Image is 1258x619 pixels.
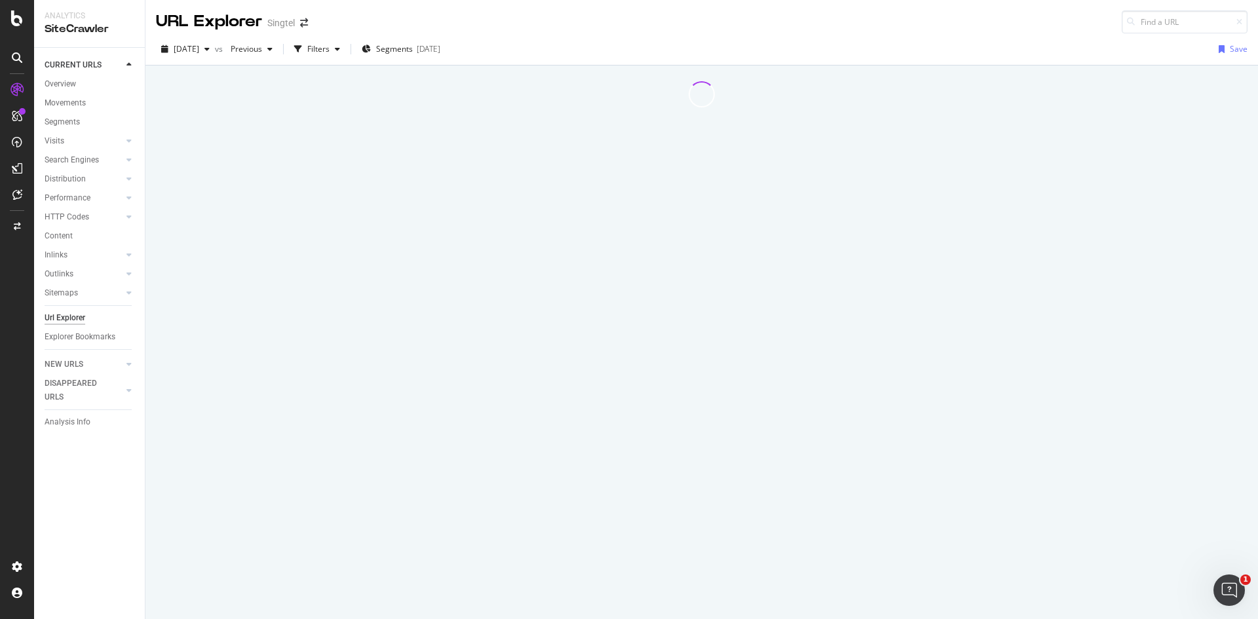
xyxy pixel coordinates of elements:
div: Filters [307,43,330,54]
div: CURRENT URLS [45,58,102,72]
span: 2025 Sep. 7th [174,43,199,54]
div: Sitemaps [45,286,78,300]
div: arrow-right-arrow-left [300,18,308,28]
a: Search Engines [45,153,123,167]
button: [DATE] [156,39,215,60]
div: Analysis Info [45,415,90,429]
a: Movements [45,96,136,110]
div: Url Explorer [45,311,85,325]
div: Segments [45,115,80,129]
div: Performance [45,191,90,205]
a: Overview [45,77,136,91]
div: Content [45,229,73,243]
div: Analytics [45,10,134,22]
a: Performance [45,191,123,205]
div: Overview [45,77,76,91]
a: Outlinks [45,267,123,281]
div: Save [1230,43,1248,54]
a: Url Explorer [45,311,136,325]
button: Filters [289,39,345,60]
button: Segments[DATE] [356,39,446,60]
a: Sitemaps [45,286,123,300]
div: Movements [45,96,86,110]
div: SiteCrawler [45,22,134,37]
a: Explorer Bookmarks [45,330,136,344]
div: Singtel [267,16,295,29]
div: Distribution [45,172,86,186]
div: Outlinks [45,267,73,281]
a: HTTP Codes [45,210,123,224]
a: Distribution [45,172,123,186]
a: DISAPPEARED URLS [45,377,123,404]
div: [DATE] [417,43,440,54]
div: URL Explorer [156,10,262,33]
div: Visits [45,134,64,148]
iframe: Intercom live chat [1213,574,1245,606]
span: Segments [376,43,413,54]
span: 1 [1240,574,1251,585]
a: Inlinks [45,248,123,262]
a: Visits [45,134,123,148]
a: CURRENT URLS [45,58,123,72]
a: NEW URLS [45,358,123,371]
span: Previous [225,43,262,54]
div: DISAPPEARED URLS [45,377,111,404]
span: vs [215,43,225,54]
a: Content [45,229,136,243]
a: Segments [45,115,136,129]
div: Explorer Bookmarks [45,330,115,344]
div: Inlinks [45,248,67,262]
button: Previous [225,39,278,60]
a: Analysis Info [45,415,136,429]
input: Find a URL [1122,10,1248,33]
button: Save [1213,39,1248,60]
div: Search Engines [45,153,99,167]
div: HTTP Codes [45,210,89,224]
div: NEW URLS [45,358,83,371]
